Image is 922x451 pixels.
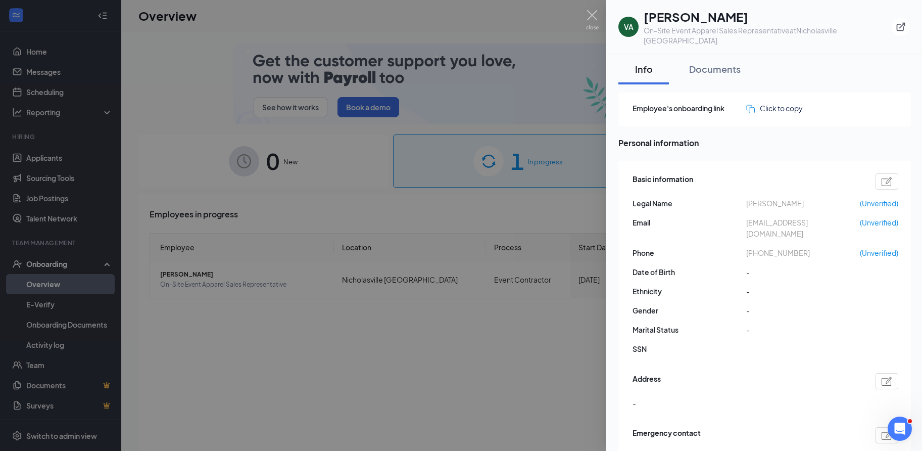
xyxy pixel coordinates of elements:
span: - [746,266,860,278]
span: Marital Status [633,324,746,335]
span: Basic information [633,173,693,190]
div: Info [628,63,659,75]
div: VA [624,22,634,32]
span: Address [633,373,661,389]
span: Date of Birth [633,266,746,278]
span: Email [633,217,746,228]
span: SSN [633,343,746,354]
span: Employee's onboarding link [633,103,746,114]
span: (Unverified) [860,198,898,209]
span: Legal Name [633,198,746,209]
span: [EMAIL_ADDRESS][DOMAIN_NAME] [746,217,860,239]
div: Documents [689,63,741,75]
span: Gender [633,305,746,316]
img: click-to-copy.71757273a98fde459dfc.svg [746,105,755,113]
span: (Unverified) [860,217,898,228]
span: - [633,397,636,409]
span: Phone [633,247,746,258]
span: - [746,305,860,316]
iframe: Intercom live chat [888,417,912,441]
span: (Unverified) [860,247,898,258]
button: ExternalLink [892,18,910,36]
h1: [PERSON_NAME] [644,8,892,25]
span: - [746,286,860,297]
svg: ExternalLink [896,22,906,32]
span: Personal information [618,137,911,149]
div: On-Site Event Apparel Sales Representative at Nicholasville [GEOGRAPHIC_DATA] [644,25,892,46]
span: Emergency contact [633,427,701,443]
span: [PHONE_NUMBER] [746,247,860,258]
span: [PERSON_NAME] [746,198,860,209]
button: Click to copy [746,103,803,114]
span: Ethnicity [633,286,746,297]
span: - [746,324,860,335]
